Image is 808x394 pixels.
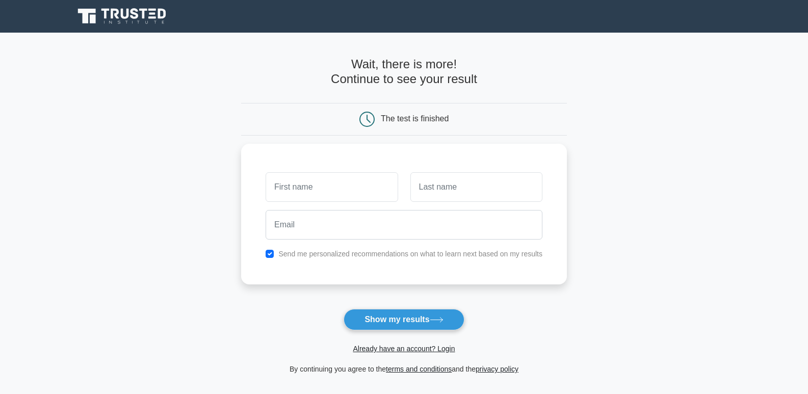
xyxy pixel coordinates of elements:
input: Email [266,210,542,240]
input: Last name [410,172,542,202]
button: Show my results [344,309,464,330]
label: Send me personalized recommendations on what to learn next based on my results [278,250,542,258]
a: privacy policy [476,365,518,373]
input: First name [266,172,398,202]
h4: Wait, there is more! Continue to see your result [241,57,567,87]
div: The test is finished [381,114,449,123]
div: By continuing you agree to the and the [235,363,573,375]
a: Already have an account? Login [353,345,455,353]
a: terms and conditions [386,365,452,373]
